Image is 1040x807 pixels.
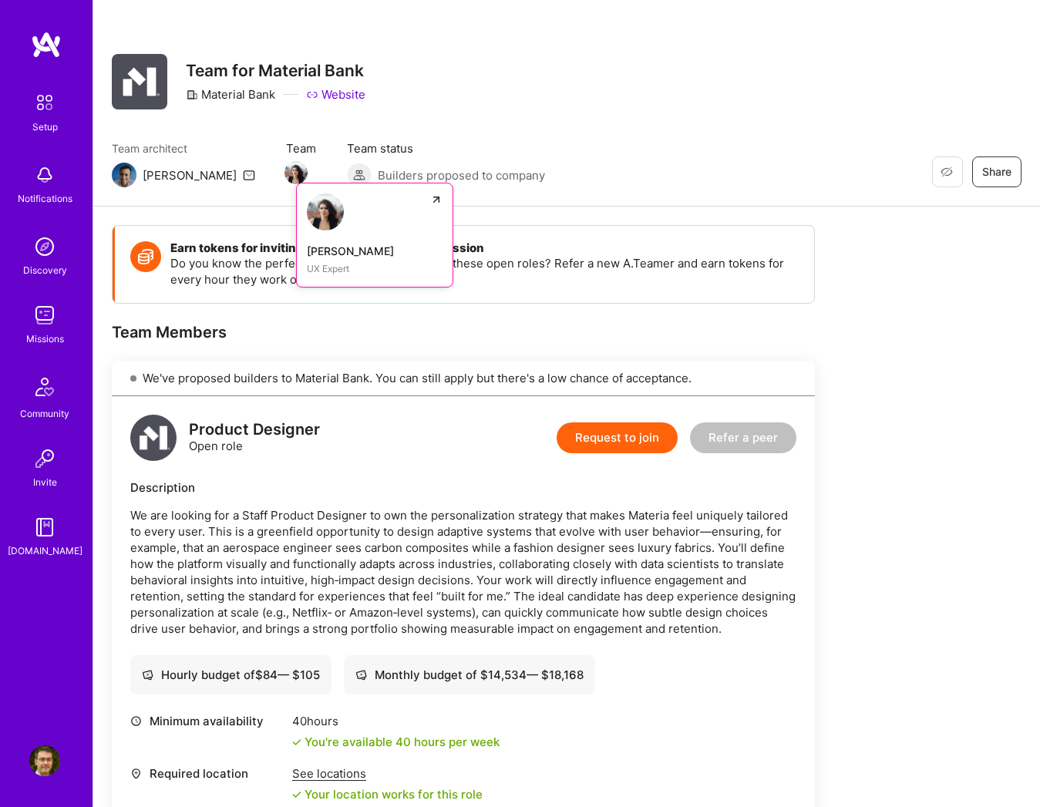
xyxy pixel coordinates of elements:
div: Community [20,405,69,422]
div: See locations [292,765,483,782]
img: logo [130,415,177,461]
h3: Team for Material Bank [186,61,365,80]
div: Discovery [23,262,67,278]
span: Share [982,164,1011,180]
img: discovery [29,231,60,262]
div: Hourly budget of $ 84 — $ 105 [142,667,320,683]
i: icon Check [292,790,301,799]
img: Invite [29,443,60,474]
div: Product Designer [189,422,320,438]
img: Team Member Avatar [284,161,308,184]
h4: Earn tokens for inviting a new A.Teamer to this mission [170,241,799,255]
div: Required location [130,765,284,782]
i: icon Location [130,768,142,779]
img: User Avatar [29,745,60,776]
i: icon Cash [355,669,367,681]
span: Team [286,140,316,156]
div: Description [130,479,796,496]
div: Open role [189,422,320,454]
div: Monthly budget of $ 14,534 — $ 18,168 [355,667,584,683]
img: Company Logo [112,54,167,109]
a: Team Member Avatar [286,160,306,186]
div: Missions [26,331,64,347]
i: icon EyeClosed [941,166,953,178]
img: Community [26,368,63,405]
div: [PERSON_NAME] [143,167,237,183]
img: setup [29,86,61,119]
div: Your location works for this role [292,786,483,802]
div: Minimum availability [130,713,284,729]
div: We've proposed builders to Material Bank. You can still apply but there's a low chance of accepta... [112,361,815,396]
i: icon Mail [243,169,255,181]
img: guide book [29,512,60,543]
i: icon CompanyGray [186,89,198,101]
img: teamwork [29,300,60,331]
img: Team Architect [112,163,136,187]
p: Do you know the perfect builder for one or more of these open roles? Refer a new A.Teamer and ear... [170,255,799,287]
a: Website [306,86,365,103]
a: User Avatar [25,745,64,776]
div: Setup [32,119,58,135]
div: [PERSON_NAME] [307,243,443,259]
i: icon Clock [130,715,142,727]
span: Builders proposed to company [378,167,545,183]
button: Refer a peer [690,422,796,453]
img: logo [31,31,62,59]
button: Share [972,156,1021,187]
div: Team Members [112,322,815,342]
img: Builders proposed to company [347,163,372,187]
a: Christina Luchkiw[PERSON_NAME]UX Expert [296,183,453,287]
i: icon Check [292,738,301,747]
img: Christina Luchkiw [307,193,344,230]
img: bell [29,160,60,190]
i: icon Cash [142,669,153,681]
div: Material Bank [186,86,275,103]
div: Notifications [18,190,72,207]
div: Invite [33,474,57,490]
div: UX Expert [307,261,443,277]
i: icon ArrowUpRight [430,193,443,206]
button: Request to join [557,422,678,453]
span: Team status [347,140,545,156]
div: [DOMAIN_NAME] [8,543,82,559]
div: 40 hours [292,713,500,729]
p: We are looking for a Staff Product Designer to own the personalization strategy that makes Materi... [130,507,796,637]
img: Token icon [130,241,161,272]
span: Team architect [112,140,255,156]
div: You're available 40 hours per week [292,734,500,750]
